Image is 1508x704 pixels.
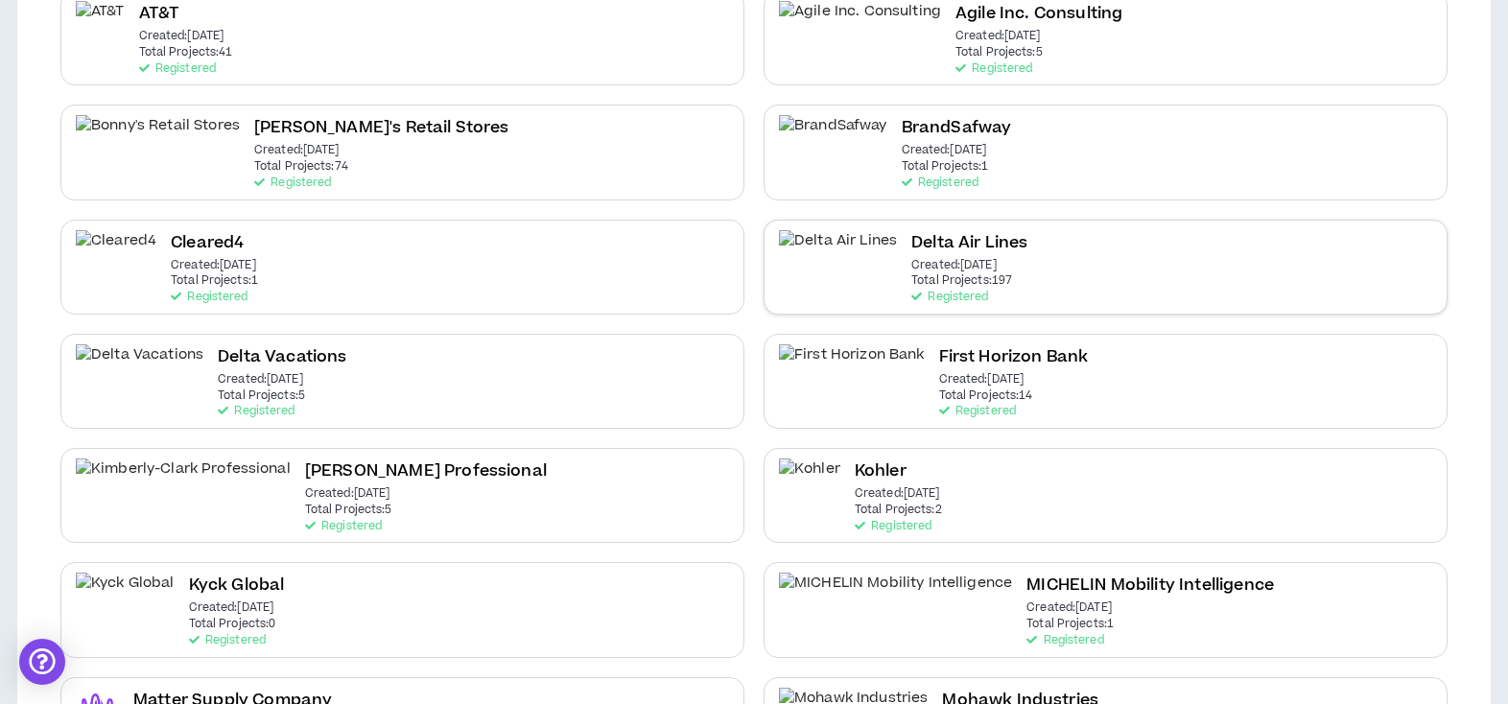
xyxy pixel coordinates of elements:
p: Registered [1026,634,1103,647]
p: Registered [855,520,931,533]
p: Created: [DATE] [305,487,390,501]
p: Registered [939,405,1016,418]
p: Total Projects: 41 [139,46,233,59]
p: Registered [902,176,978,190]
h2: MICHELIN Mobility Intelligence [1026,573,1274,598]
p: Total Projects: 5 [955,46,1043,59]
p: Total Projects: 0 [189,618,276,631]
img: First Horizon Bank [779,344,925,387]
p: Registered [254,176,331,190]
img: Kyck Global [76,573,175,616]
p: Registered [911,291,988,304]
h2: Kohler [855,458,907,484]
h2: BrandSafway [902,115,1012,141]
p: Created: [DATE] [1026,601,1112,615]
p: Registered [305,520,382,533]
h2: AT&T [139,1,180,27]
p: Registered [139,62,216,76]
p: Created: [DATE] [939,373,1025,387]
p: Total Projects: 5 [305,504,392,517]
p: Created: [DATE] [218,373,303,387]
h2: Agile Inc. Consulting [955,1,1122,27]
img: Delta Vacations [76,344,203,387]
img: Cleared4 [76,230,156,273]
img: BrandSafway [779,115,887,158]
p: Created: [DATE] [911,259,997,272]
p: Total Projects: 74 [254,160,348,174]
img: MICHELIN Mobility Intelligence [779,573,1012,616]
p: Created: [DATE] [955,30,1041,43]
img: Kimberly-Clark Professional [76,458,291,502]
h2: [PERSON_NAME]'s Retail Stores [254,115,509,141]
img: AT&T [76,1,125,44]
p: Total Projects: 14 [939,389,1033,403]
p: Total Projects: 5 [218,389,305,403]
div: Open Intercom Messenger [19,639,65,685]
p: Created: [DATE] [189,601,274,615]
p: Registered [189,634,266,647]
p: Created: [DATE] [171,259,256,272]
p: Created: [DATE] [254,144,340,157]
p: Total Projects: 2 [855,504,942,517]
img: Agile Inc. Consulting [779,1,941,44]
h2: Delta Air Lines [911,230,1027,256]
h2: [PERSON_NAME] Professional [305,458,547,484]
p: Total Projects: 1 [1026,618,1114,631]
p: Created: [DATE] [855,487,940,501]
p: Total Projects: 197 [911,274,1012,288]
p: Created: [DATE] [902,144,987,157]
p: Total Projects: 1 [902,160,989,174]
p: Registered [218,405,295,418]
p: Total Projects: 1 [171,274,258,288]
h2: First Horizon Bank [939,344,1089,370]
h2: Delta Vacations [218,344,346,370]
p: Registered [171,291,247,304]
p: Created: [DATE] [139,30,224,43]
p: Registered [955,62,1032,76]
img: Bonny's Retail Stores [76,115,240,158]
img: Delta Air Lines [779,230,897,273]
img: Kohler [779,458,840,502]
h2: Cleared4 [171,230,244,256]
h2: Kyck Global [189,573,285,598]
